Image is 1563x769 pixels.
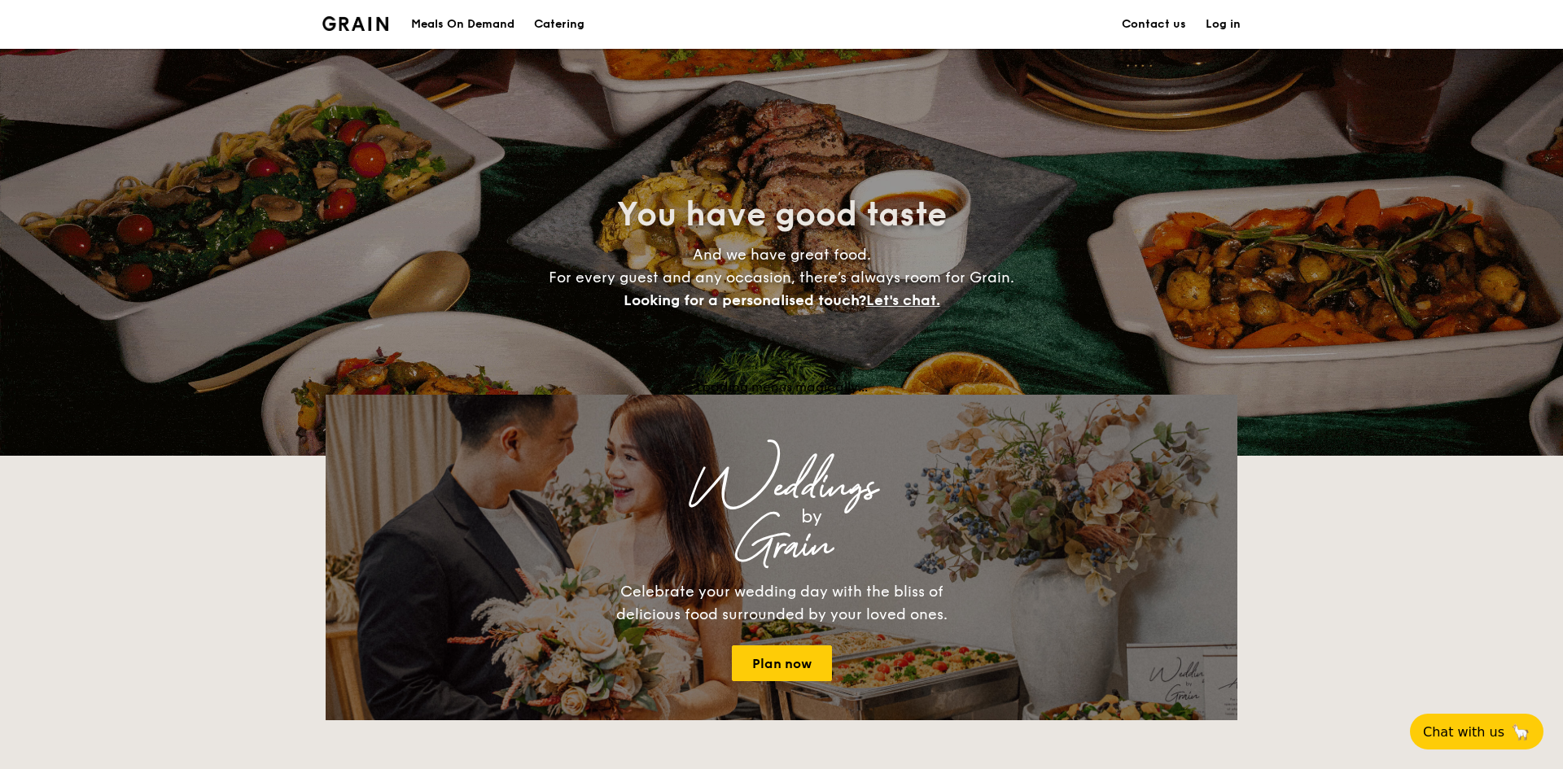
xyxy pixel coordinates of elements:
[732,645,832,681] a: Plan now
[529,502,1094,531] div: by
[469,473,1094,502] div: Weddings
[322,16,388,31] img: Grain
[1410,714,1543,749] button: Chat with us🦙
[1423,724,1504,740] span: Chat with us
[469,531,1094,561] div: Grain
[866,291,940,309] span: Let's chat.
[598,580,965,626] div: Celebrate your wedding day with the bliss of delicious food surrounded by your loved ones.
[322,16,388,31] a: Logotype
[1511,723,1530,741] span: 🦙
[326,379,1237,395] div: Loading menus magically...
